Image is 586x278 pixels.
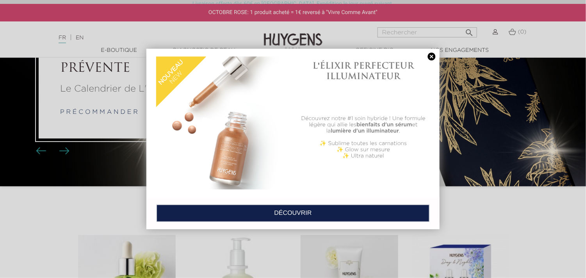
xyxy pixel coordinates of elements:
h1: L'ÉLIXIR PERFECTEUR ILLUMINATEUR [297,60,430,81]
b: bienfaits d'un sérum [356,122,412,127]
b: lumière d'un illuminateur [331,128,399,134]
p: ✨ Sublime toutes les carnations [297,140,430,147]
p: ✨ Ultra naturel [297,153,430,159]
p: Découvrez notre #1 soin hybride ! Une formule légère qui allie les et la . [297,115,430,134]
a: DÉCOUVRIR [157,205,429,222]
p: ✨ Glow sur mesure [297,147,430,153]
